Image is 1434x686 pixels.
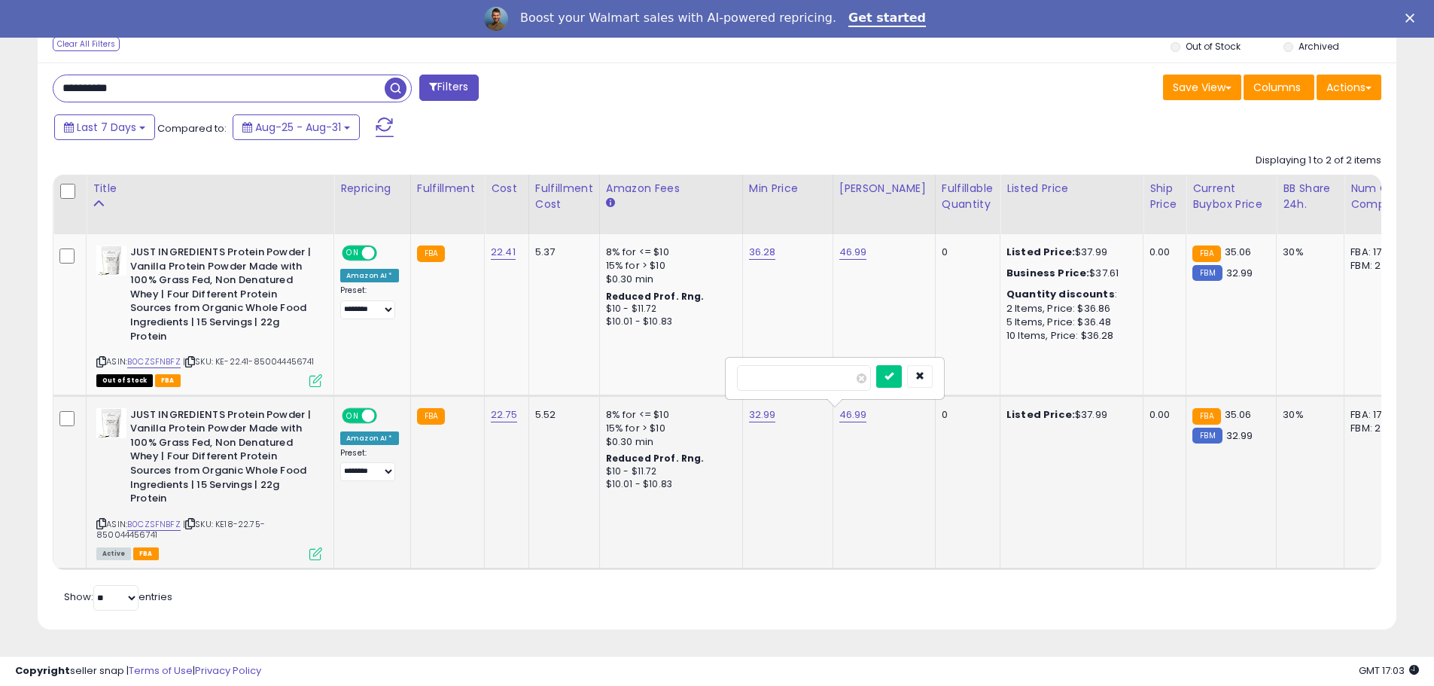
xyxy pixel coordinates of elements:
[155,374,181,387] span: FBA
[127,518,181,531] a: B0CZSFNBFZ
[1283,245,1332,259] div: 30%
[942,181,994,212] div: Fulfillable Quantity
[606,408,731,422] div: 8% for <= $10
[96,374,153,387] span: All listings that are currently out of stock and unavailable for purchase on Amazon
[77,120,136,135] span: Last 7 Days
[1244,75,1314,100] button: Columns
[839,181,929,197] div: [PERSON_NAME]
[848,11,926,27] a: Get started
[1006,302,1131,316] div: 2 Items, Price: $36.86
[1317,75,1381,100] button: Actions
[54,114,155,140] button: Last 7 Days
[839,407,867,422] a: 46.99
[520,11,836,26] div: Boost your Walmart sales with AI-powered repricing.
[340,448,399,482] div: Preset:
[1299,40,1339,53] label: Archived
[606,259,731,273] div: 15% for > $10
[96,245,322,386] div: ASIN:
[130,408,313,510] b: JUST INGREDIENTS Protein Powder | Vanilla Protein Powder Made with 100% Grass Fed, Non Denatured ...
[375,247,399,260] span: OFF
[233,114,360,140] button: Aug-25 - Aug-31
[340,269,399,282] div: Amazon AI *
[942,245,988,259] div: 0
[1006,267,1131,280] div: $37.61
[1405,14,1420,23] div: Close
[96,518,265,541] span: | SKU: KE18-22.75-850044456741
[1350,259,1400,273] div: FBM: 2
[606,452,705,465] b: Reduced Prof. Rng.
[53,37,120,51] div: Clear All Filters
[1006,245,1131,259] div: $37.99
[1226,428,1253,443] span: 32.99
[1149,245,1174,259] div: 0.00
[343,247,362,260] span: ON
[343,409,362,422] span: ON
[15,663,70,678] strong: Copyright
[606,273,731,286] div: $0.30 min
[1006,287,1115,301] b: Quantity discounts
[1186,40,1241,53] label: Out of Stock
[1163,75,1241,100] button: Save View
[839,245,867,260] a: 46.99
[255,120,341,135] span: Aug-25 - Aug-31
[606,316,731,328] div: $10.01 - $10.83
[535,181,593,212] div: Fulfillment Cost
[606,197,615,210] small: Amazon Fees.
[484,7,508,31] img: Profile image for Adrian
[1192,245,1220,262] small: FBA
[1192,428,1222,444] small: FBM
[130,245,313,347] b: JUST INGREDIENTS Protein Powder | Vanilla Protein Powder Made with 100% Grass Fed, Non Denatured ...
[419,75,478,101] button: Filters
[1006,329,1131,343] div: 10 Items, Price: $36.28
[491,245,516,260] a: 22.41
[535,245,588,259] div: 5.37
[1225,407,1252,422] span: 35.06
[491,181,522,197] div: Cost
[1149,181,1180,212] div: Ship Price
[1283,408,1332,422] div: 30%
[1359,663,1419,678] span: 2025-09-8 17:03 GMT
[1006,316,1131,329] div: 5 Items, Price: $36.48
[1006,407,1075,422] b: Listed Price:
[606,422,731,435] div: 15% for > $10
[606,181,736,197] div: Amazon Fees
[127,355,181,368] a: B0CZSFNBFZ
[606,245,731,259] div: 8% for <= $10
[1350,181,1405,212] div: Num of Comp.
[183,355,315,367] span: | SKU: KE-22.41-850044456741
[96,408,322,559] div: ASIN:
[1149,408,1174,422] div: 0.00
[417,181,478,197] div: Fulfillment
[1006,181,1137,197] div: Listed Price
[749,181,827,197] div: Min Price
[157,121,227,136] span: Compared to:
[1350,408,1400,422] div: FBA: 17
[340,285,399,319] div: Preset:
[195,663,261,678] a: Privacy Policy
[1225,245,1252,259] span: 35.06
[491,407,517,422] a: 22.75
[1283,181,1338,212] div: BB Share 24h.
[417,245,445,262] small: FBA
[749,245,776,260] a: 36.28
[96,547,131,560] span: All listings currently available for purchase on Amazon
[606,303,731,316] div: $10 - $11.72
[133,547,159,560] span: FBA
[606,478,731,491] div: $10.01 - $10.83
[1192,181,1270,212] div: Current Buybox Price
[96,245,126,276] img: 41xIEw+ogTL._SL40_.jpg
[1226,266,1253,280] span: 32.99
[1253,80,1301,95] span: Columns
[1192,265,1222,281] small: FBM
[1006,408,1131,422] div: $37.99
[375,409,399,422] span: OFF
[749,407,776,422] a: 32.99
[1350,422,1400,435] div: FBM: 2
[606,435,731,449] div: $0.30 min
[606,465,731,478] div: $10 - $11.72
[64,590,172,604] span: Show: entries
[535,408,588,422] div: 5.52
[606,290,705,303] b: Reduced Prof. Rng.
[340,181,404,197] div: Repricing
[1192,408,1220,425] small: FBA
